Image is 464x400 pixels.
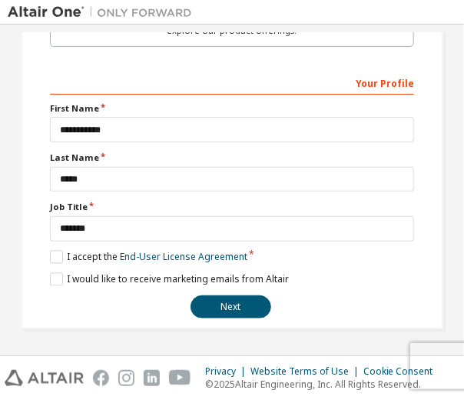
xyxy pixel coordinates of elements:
img: Altair One [8,5,200,20]
div: Privacy [205,365,250,378]
img: youtube.svg [169,370,191,386]
img: altair_logo.svg [5,370,84,386]
label: Last Name [50,152,414,164]
label: I accept the [50,251,247,264]
div: Cookie Consent [363,365,442,378]
a: End-User License Agreement [120,251,247,264]
div: Your Profile [50,70,414,95]
label: I would like to receive marketing emails from Altair [50,273,289,286]
img: facebook.svg [93,370,109,386]
img: linkedin.svg [144,370,160,386]
label: Job Title [50,201,414,213]
div: Website Terms of Use [250,365,363,378]
label: First Name [50,102,414,115]
img: instagram.svg [118,370,134,386]
button: Next [191,295,271,318]
p: © 2025 Altair Engineering, Inc. All Rights Reserved. [205,378,442,391]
